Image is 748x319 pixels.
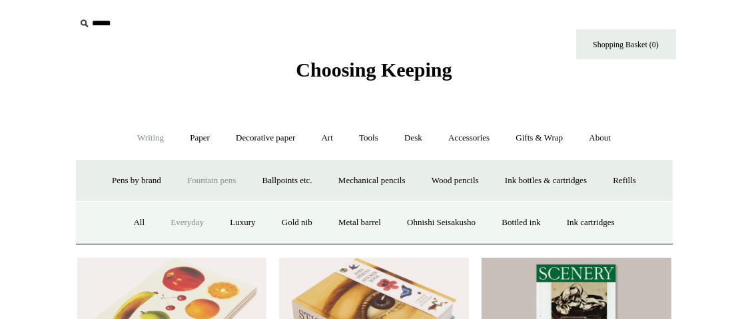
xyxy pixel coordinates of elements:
a: Writing [125,121,176,156]
a: Ballpoints etc. [250,163,324,198]
a: Decorative paper [224,121,307,156]
a: Ink bottles & cartridges [493,163,599,198]
a: Art [310,121,345,156]
a: Paper [178,121,222,156]
a: Fountain pens [175,163,248,198]
a: Metal barrel [326,205,393,240]
a: Desk [392,121,434,156]
a: Wood pencils [420,163,491,198]
a: Choosing Keeping [296,69,452,79]
a: Tools [347,121,390,156]
a: About [577,121,623,156]
a: Gifts & Wrap [504,121,575,156]
a: Accessories [436,121,502,156]
a: Everyday [159,205,216,240]
a: Pens by brand [100,163,173,198]
a: Ohnishi Seisakusho [395,205,488,240]
a: Luxury [218,205,267,240]
a: Ink cartridges [555,205,627,240]
a: Mechanical pencils [326,163,418,198]
a: All [121,205,157,240]
span: Choosing Keeping [296,59,452,81]
a: Bottled ink [490,205,552,240]
a: Refills [601,163,648,198]
a: Gold nib [270,205,324,240]
a: Shopping Basket (0) [576,29,676,59]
